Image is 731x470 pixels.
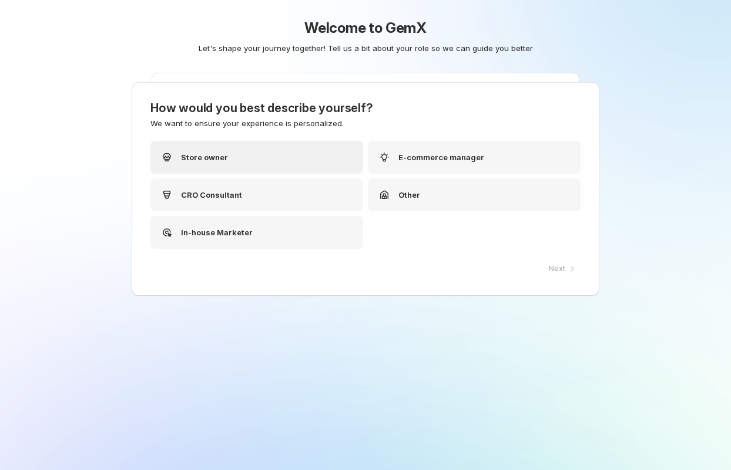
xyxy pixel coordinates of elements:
h3: How would you best describe yourself? [150,101,581,115]
p: Other [398,189,420,201]
span: We want to ensure your experience is personalized. [150,119,344,128]
p: Let's shape your journey together! Tell us a bit about your role so we can guide you better [91,42,640,54]
p: In-house Marketer [181,226,253,238]
p: CRO Consultant [181,189,242,201]
p: Store owner [181,151,228,163]
h1: Welcome to GemX [86,19,645,38]
p: E-commerce manager [398,151,484,163]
